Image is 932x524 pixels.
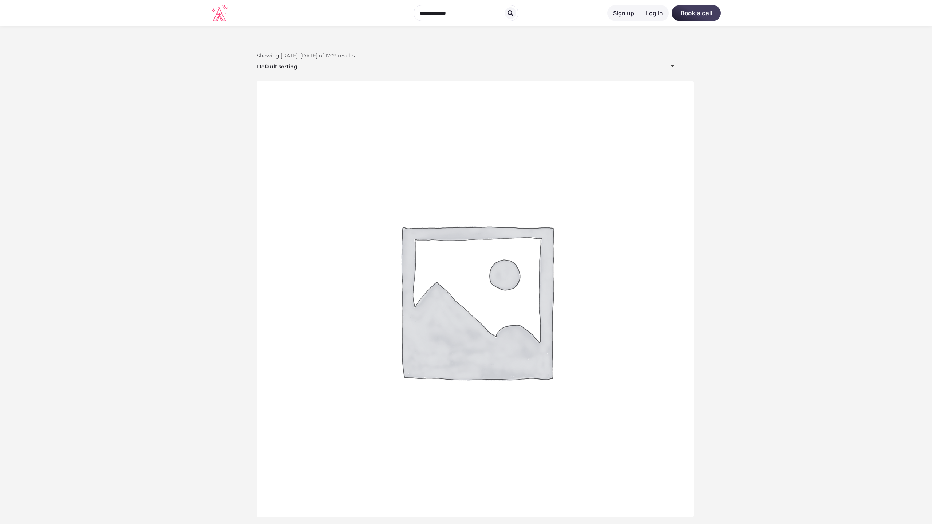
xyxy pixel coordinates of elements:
[672,5,721,21] a: Book a call
[257,81,694,517] img: Placeholder
[257,58,675,75] span: Default sorting
[607,5,640,21] a: Sign up
[640,5,669,21] a: Log in
[257,52,675,60] p: Showing [DATE]–[DATE] of 1709 results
